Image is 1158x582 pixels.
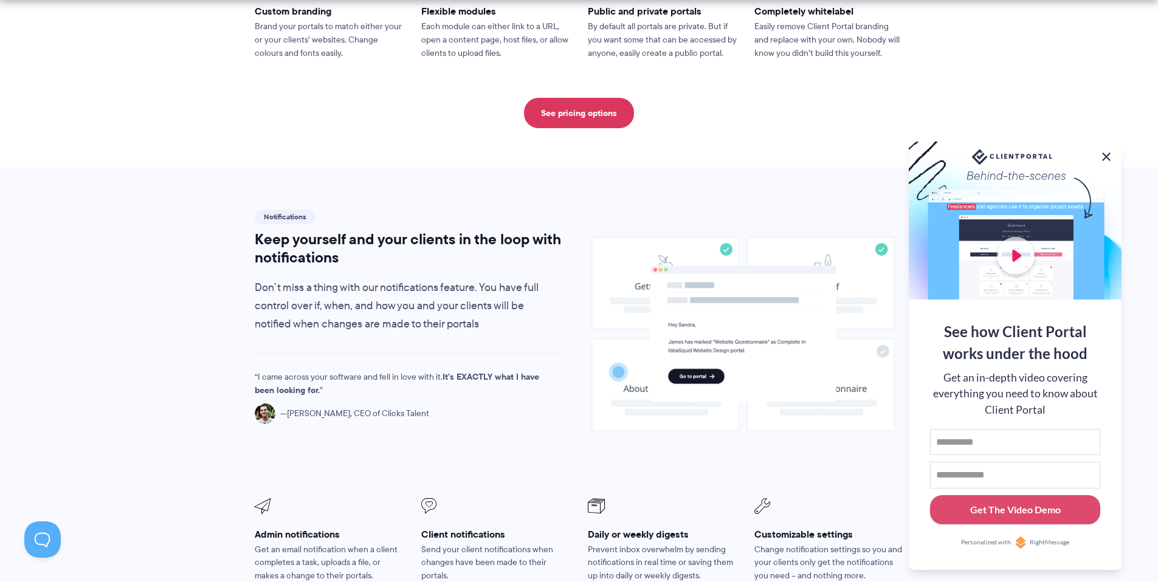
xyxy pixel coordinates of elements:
div: Get an in-depth video covering everything you need to know about Client Portal [930,370,1100,418]
h3: Customizable settings [754,528,904,541]
p: Brand your portals to match either your or your clients’ websites. Change colours and fonts easily. [255,20,404,60]
h3: Custom branding [255,5,404,18]
p: Each module can either link to a URL, open a content page, host files, or allow clients to upload... [421,20,571,60]
h3: Client notifications [421,528,571,541]
p: Don’t miss a thing with our notifications feature. You have full control over if, when, and how y... [255,279,562,334]
h3: Public and private portals [588,5,737,18]
span: [PERSON_NAME], CEO of Clicks Talent [280,407,429,420]
button: Get The Video Demo [930,495,1100,525]
span: Personalized with [961,538,1011,547]
img: Personalized with RightMessage [1015,536,1027,549]
strong: It's EXACTLY what I have been looking for. [255,370,539,397]
p: By default all portals are private. But if you want some that can be accessed by anyone, easily c... [588,20,737,60]
iframe: Toggle Customer Support [24,521,61,558]
p: I came across your software and fell in love with it. [255,371,540,397]
h3: Admin notifications [255,528,404,541]
div: See how Client Portal works under the hood [930,321,1100,365]
a: Personalized withRightMessage [930,536,1100,549]
div: Get The Video Demo [970,502,1061,517]
h3: Flexible modules [421,5,571,18]
h3: Daily or weekly digests [588,528,737,541]
a: See pricing options [524,98,634,128]
span: Notifications [255,210,315,224]
span: RightMessage [1030,538,1069,547]
h3: Completely whitelabel [754,5,904,18]
p: Easily remove Client Portal branding and replace with your own. Nobody will know you didn’t build... [754,20,904,60]
h2: Keep yourself and your clients in the loop with notifications [255,230,562,267]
